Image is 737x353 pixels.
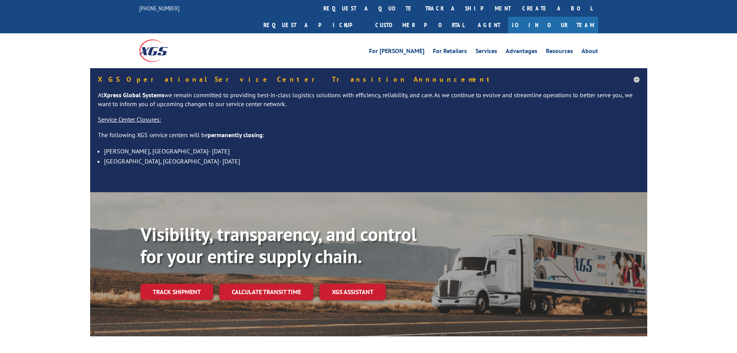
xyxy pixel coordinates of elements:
li: [GEOGRAPHIC_DATA], [GEOGRAPHIC_DATA]- [DATE] [104,156,640,166]
a: Resources [546,48,573,57]
a: Services [475,48,497,57]
a: About [581,48,598,57]
strong: Xpress Global Systems [103,91,164,99]
a: XGS ASSISTANT [320,284,386,300]
a: [PHONE_NUMBER] [139,4,180,12]
a: Agent [470,17,508,33]
b: Visibility, transparency, and control for your entire supply chain. [140,222,417,269]
li: [PERSON_NAME], [GEOGRAPHIC_DATA]- [DATE] [104,146,640,156]
u: Service Center Closures: [98,115,161,123]
a: Join Our Team [508,17,598,33]
p: At we remain committed to providing best-in-class logistics solutions with efficiency, reliabilit... [98,91,640,115]
a: Advantages [506,48,537,57]
a: For Retailers [433,48,467,57]
h5: XGS Operational Service Center Transition Announcement [98,76,640,83]
a: Customer Portal [369,17,470,33]
a: Track shipment [140,284,213,300]
p: The following XGS service centers will be : [98,131,640,146]
a: For [PERSON_NAME] [369,48,424,57]
a: Calculate transit time [219,284,313,300]
strong: permanently closing [208,131,263,139]
a: Request a pickup [258,17,369,33]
